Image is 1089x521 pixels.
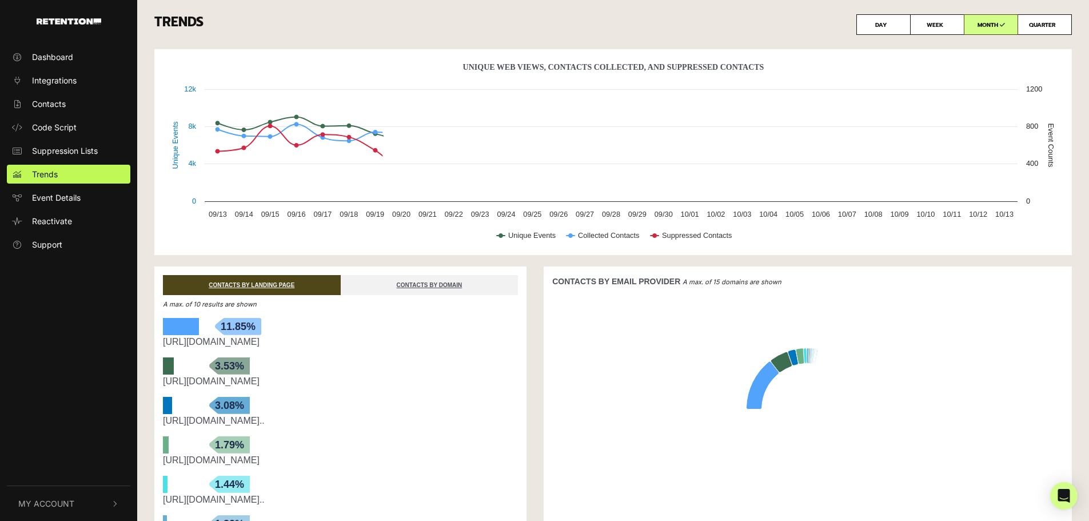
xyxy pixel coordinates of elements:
[1026,85,1042,93] text: 1200
[7,71,130,90] a: Integrations
[209,210,227,218] text: 09/13
[628,210,647,218] text: 09/29
[733,210,751,218] text: 10/03
[163,58,1063,252] svg: Unique Web Views, Contacts Collected, And Suppressed Contacts
[602,210,620,218] text: 09/28
[707,210,725,218] text: 10/02
[812,210,830,218] text: 10/06
[261,210,280,218] text: 09/15
[163,335,518,349] div: https://www.levenger.com/
[418,210,437,218] text: 09/21
[209,357,250,375] span: 3.53%
[7,47,130,66] a: Dashboard
[32,121,77,133] span: Code Script
[1026,197,1030,205] text: 0
[943,210,961,218] text: 10/11
[163,376,260,386] a: [URL][DOMAIN_NAME]
[7,188,130,207] a: Event Details
[7,165,130,184] a: Trends
[163,375,518,388] div: https://www.levenger.com/collections/desk-accessories
[916,210,935,218] text: 10/10
[759,210,777,218] text: 10/04
[891,210,909,218] text: 10/09
[32,215,72,227] span: Reactivate
[154,14,1072,35] h3: TRENDS
[32,51,73,63] span: Dashboard
[662,231,732,240] text: Suppressed Contacts
[184,85,196,93] text: 12k
[552,277,680,286] strong: CONTACTS BY EMAIL PROVIDER
[910,14,964,35] label: WEEK
[32,168,58,180] span: Trends
[32,145,98,157] span: Suppression Lists
[838,210,856,218] text: 10/07
[1047,124,1055,168] text: Event Counts
[576,210,594,218] text: 09/27
[171,121,179,169] text: Unique Events
[341,275,518,295] a: CONTACTS BY DOMAIN
[366,210,384,218] text: 09/19
[7,118,130,137] a: Code Script
[340,210,358,218] text: 09/18
[32,98,66,110] span: Contacts
[1026,159,1038,168] text: 400
[864,210,883,218] text: 10/08
[188,122,196,130] text: 8k
[32,192,81,204] span: Event Details
[995,210,1014,218] text: 10/13
[1018,14,1072,35] label: QUARTER
[7,94,130,113] a: Contacts
[1050,482,1078,510] div: Open Intercom Messenger
[681,210,699,218] text: 10/01
[445,210,463,218] text: 09/22
[215,318,261,335] span: 11.85%
[964,14,1018,35] label: MONTH
[508,231,556,240] text: Unique Events
[163,455,260,465] a: [URL][DOMAIN_NAME]
[163,337,260,347] a: [URL][DOMAIN_NAME]
[549,210,568,218] text: 09/26
[856,14,911,35] label: DAY
[1026,122,1038,130] text: 800
[7,141,130,160] a: Suppression Lists
[163,300,257,308] em: A max. of 10 results are shown
[288,210,306,218] text: 09/16
[313,210,332,218] text: 09/17
[523,210,541,218] text: 09/25
[7,212,130,230] a: Reactivate
[163,414,518,428] div: https://www.levenger.com/products/new-york-public-library-half-pint-delivery-tote-bag
[163,454,518,467] div: https://www.levenger.com/collections/levenger-pens
[32,238,62,250] span: Support
[969,210,987,218] text: 10/12
[32,74,77,86] span: Integrations
[37,18,101,25] img: Retention.com
[192,197,196,205] text: 0
[163,495,265,504] a: [URL][DOMAIN_NAME]..
[209,476,250,493] span: 1.44%
[471,210,489,218] text: 09/23
[209,436,250,454] span: 1.79%
[18,498,74,510] span: My Account
[163,416,265,425] a: [URL][DOMAIN_NAME]..
[497,210,516,218] text: 09/24
[163,275,341,295] a: CONTACTS BY LANDING PAGE
[7,235,130,254] a: Support
[463,63,764,71] text: Unique Web Views, Contacts Collected, And Suppressed Contacts
[392,210,410,218] text: 09/20
[7,486,130,521] button: My Account
[785,210,804,218] text: 10/05
[235,210,253,218] text: 09/14
[163,493,518,507] div: https://www.levenger.com/collections/all/products/cubi-convertible-booster-stand
[578,231,639,240] text: Collected Contacts
[188,159,196,168] text: 4k
[209,397,250,414] span: 3.08%
[655,210,673,218] text: 09/30
[683,278,781,286] em: A max. of 15 domains are shown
